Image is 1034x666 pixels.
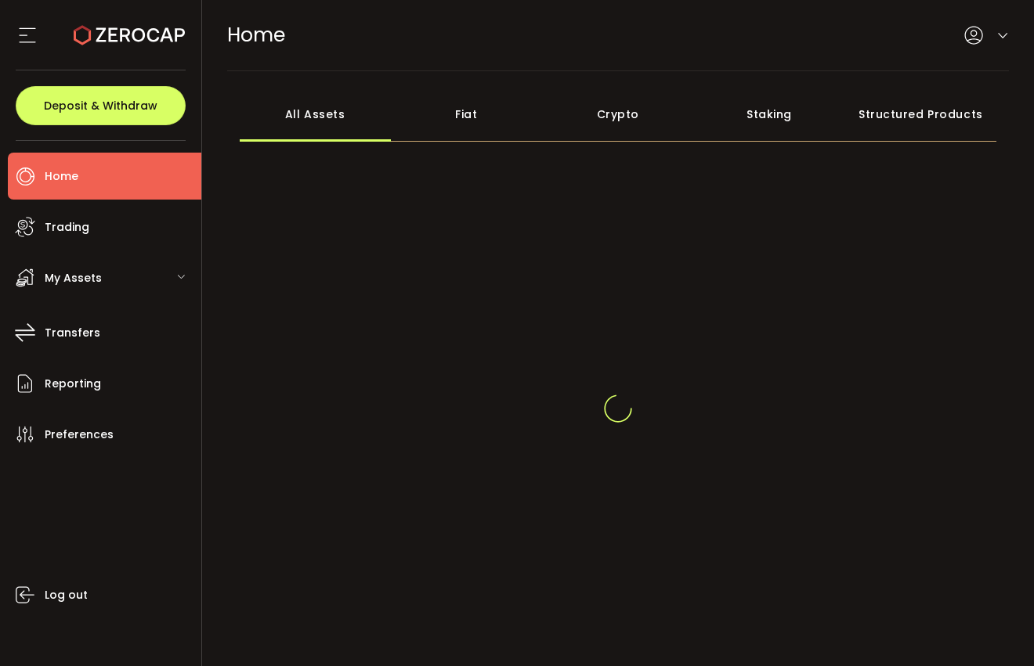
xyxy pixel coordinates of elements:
span: Deposit & Withdraw [44,100,157,111]
button: Deposit & Withdraw [16,86,186,125]
span: Trading [45,216,89,239]
span: Reporting [45,373,101,395]
div: Fiat [391,87,542,142]
div: All Assets [240,87,391,142]
span: Home [227,21,285,49]
span: My Assets [45,267,102,290]
div: Crypto [542,87,693,142]
div: Staking [693,87,844,142]
span: Transfers [45,322,100,344]
span: Home [45,165,78,188]
div: Structured Products [845,87,996,142]
span: Log out [45,584,88,607]
span: Preferences [45,423,114,446]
